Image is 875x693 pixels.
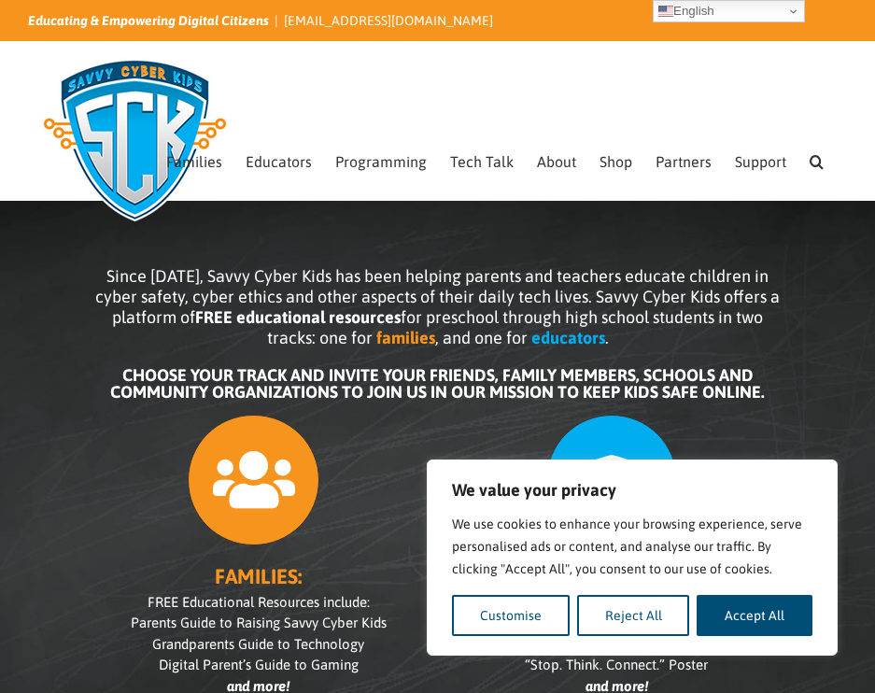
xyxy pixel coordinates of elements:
[735,118,786,200] a: Support
[28,47,242,233] img: Savvy Cyber Kids Logo
[148,594,370,610] span: FREE Educational Resources include:
[215,564,302,588] b: FAMILIES:
[28,13,269,28] i: Educating & Empowering Digital Citizens
[452,479,812,502] p: We value your privacy
[525,657,708,672] span: “Stop. Think. Connect.” Poster
[697,595,812,636] button: Accept All
[600,154,632,169] span: Shop
[537,118,576,200] a: About
[335,118,427,200] a: Programming
[810,118,824,200] a: Search
[166,118,222,200] a: Families
[159,657,359,672] span: Digital Parent’s Guide to Gaming
[166,118,847,200] nav: Main Menu
[195,307,401,327] b: FREE educational resources
[376,328,435,347] b: families
[152,636,364,652] span: Grandparents Guide to Technology
[600,118,632,200] a: Shop
[335,154,427,169] span: Programming
[577,595,690,636] button: Reject All
[131,615,387,630] span: Parents Guide to Raising Savvy Cyber Kids
[246,154,312,169] span: Educators
[435,328,528,347] span: , and one for
[284,13,493,28] a: [EMAIL_ADDRESS][DOMAIN_NAME]
[450,118,514,200] a: Tech Talk
[166,154,222,169] span: Families
[537,154,576,169] span: About
[246,118,312,200] a: Educators
[452,595,570,636] button: Customise
[658,4,673,19] img: en
[656,118,712,200] a: Partners
[95,266,780,347] span: Since [DATE], Savvy Cyber Kids has been helping parents and teachers educate children in cyber sa...
[452,513,812,580] p: We use cookies to enhance your browsing experience, serve personalised ads or content, and analys...
[450,154,514,169] span: Tech Talk
[656,154,712,169] span: Partners
[531,328,605,347] b: educators
[735,154,786,169] span: Support
[605,328,609,347] span: .
[110,365,765,402] b: CHOOSE YOUR TRACK AND INVITE YOUR FRIENDS, FAMILY MEMBERS, SCHOOLS AND COMMUNITY ORGANIZATIONS TO...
